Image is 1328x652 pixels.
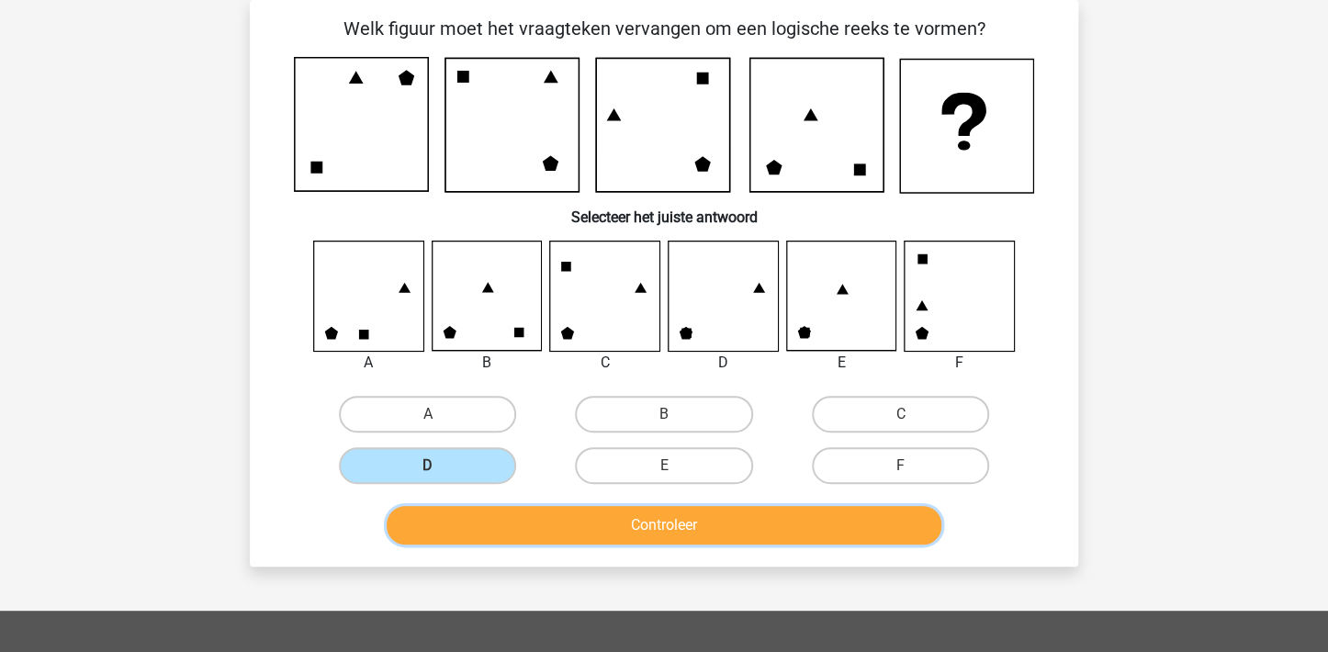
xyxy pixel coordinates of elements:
[575,447,752,484] label: E
[890,352,1029,374] div: F
[279,194,1049,226] h6: Selecteer het juiste antwoord
[387,506,942,545] button: Controleer
[339,396,516,433] label: A
[812,447,989,484] label: F
[772,352,911,374] div: E
[575,396,752,433] label: B
[279,15,1049,42] p: Welk figuur moet het vraagteken vervangen om een logische reeks te vormen?
[299,352,438,374] div: A
[535,352,674,374] div: C
[339,447,516,484] label: D
[418,352,557,374] div: B
[654,352,793,374] div: D
[812,396,989,433] label: C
